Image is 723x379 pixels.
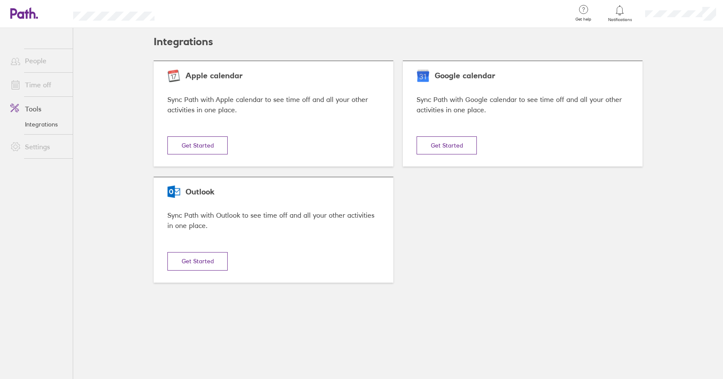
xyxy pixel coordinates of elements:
[417,136,477,154] button: Get Started
[417,94,629,116] div: Sync Path with Google calendar to see time off and all your other activities in one place.
[167,136,228,154] button: Get Started
[606,4,634,22] a: Notifications
[3,76,73,93] a: Time off
[167,210,380,231] div: Sync Path with Outlook to see time off and all your other activities in one place.
[569,17,597,22] span: Get help
[3,52,73,69] a: People
[167,252,228,270] button: Get Started
[3,100,73,117] a: Tools
[417,71,629,80] div: Google calendar
[167,94,380,116] div: Sync Path with Apple calendar to see time off and all your other activities in one place.
[606,17,634,22] span: Notifications
[3,138,73,155] a: Settings
[154,28,213,55] h2: Integrations
[167,188,380,197] div: Outlook
[167,71,380,80] div: Apple calendar
[3,117,73,131] a: Integrations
